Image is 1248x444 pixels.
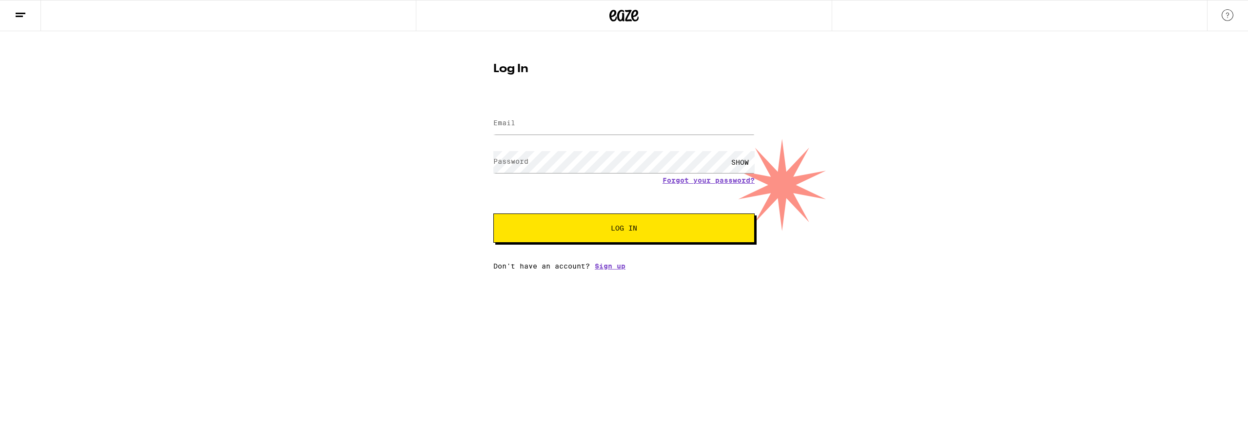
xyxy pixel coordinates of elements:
[493,119,515,127] label: Email
[663,176,755,184] a: Forgot your password?
[493,63,755,75] h1: Log In
[493,157,528,165] label: Password
[725,151,755,173] div: SHOW
[611,225,637,232] span: Log In
[493,113,755,135] input: Email
[595,262,625,270] a: Sign up
[493,213,755,243] button: Log In
[493,262,755,270] div: Don't have an account?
